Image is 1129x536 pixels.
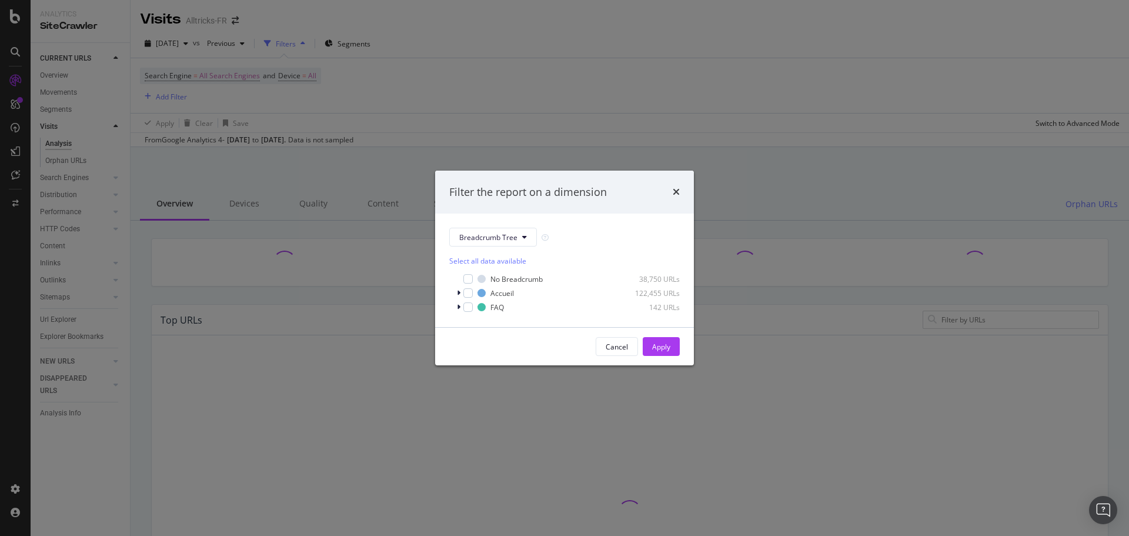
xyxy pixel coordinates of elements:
[652,342,670,352] div: Apply
[622,288,680,298] div: 122,455 URLs
[606,342,628,352] div: Cancel
[622,302,680,312] div: 142 URLs
[490,288,514,298] div: Accueil
[1089,496,1117,524] div: Open Intercom Messenger
[449,228,537,247] button: Breadcrumb Tree
[673,185,680,200] div: times
[459,232,517,242] span: Breadcrumb Tree
[490,274,543,284] div: No Breadcrumb
[596,337,638,356] button: Cancel
[449,256,680,266] div: Select all data available
[490,302,504,312] div: FAQ
[435,171,694,366] div: modal
[449,185,607,200] div: Filter the report on a dimension
[622,274,680,284] div: 38,750 URLs
[643,337,680,356] button: Apply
